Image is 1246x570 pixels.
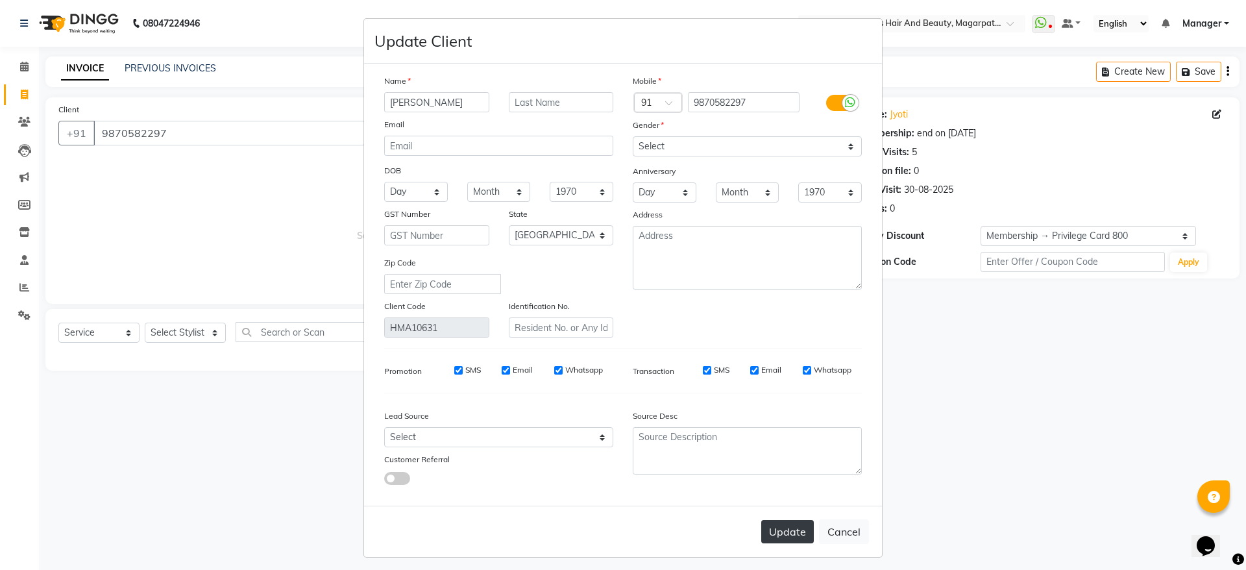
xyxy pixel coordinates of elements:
label: Mobile [633,75,661,87]
input: Enter Zip Code [384,274,501,294]
label: GST Number [384,208,430,220]
label: Gender [633,119,664,131]
input: Last Name [509,92,614,112]
label: SMS [465,364,481,376]
label: Transaction [633,366,674,377]
label: Zip Code [384,257,416,269]
label: SMS [714,364,729,376]
label: Client Code [384,301,426,312]
label: State [509,208,528,220]
label: Promotion [384,366,422,377]
label: Anniversary [633,166,676,177]
iframe: chat widget [1191,518,1233,557]
label: DOB [384,165,401,177]
label: Identification No. [509,301,570,312]
label: Address [633,209,663,221]
label: Source Desc [633,410,678,422]
input: Client Code [384,317,489,338]
input: Mobile [688,92,800,112]
h4: Update Client [374,29,472,53]
label: Lead Source [384,410,429,422]
input: GST Number [384,225,489,245]
input: Resident No. or Any Id [509,317,614,338]
button: Cancel [819,519,869,544]
label: Email [761,364,781,376]
label: Email [513,364,533,376]
input: Email [384,136,613,156]
label: Email [384,119,404,130]
label: Customer Referral [384,454,450,465]
input: First Name [384,92,489,112]
label: Whatsapp [565,364,603,376]
button: Update [761,520,814,543]
label: Name [384,75,411,87]
label: Whatsapp [814,364,851,376]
